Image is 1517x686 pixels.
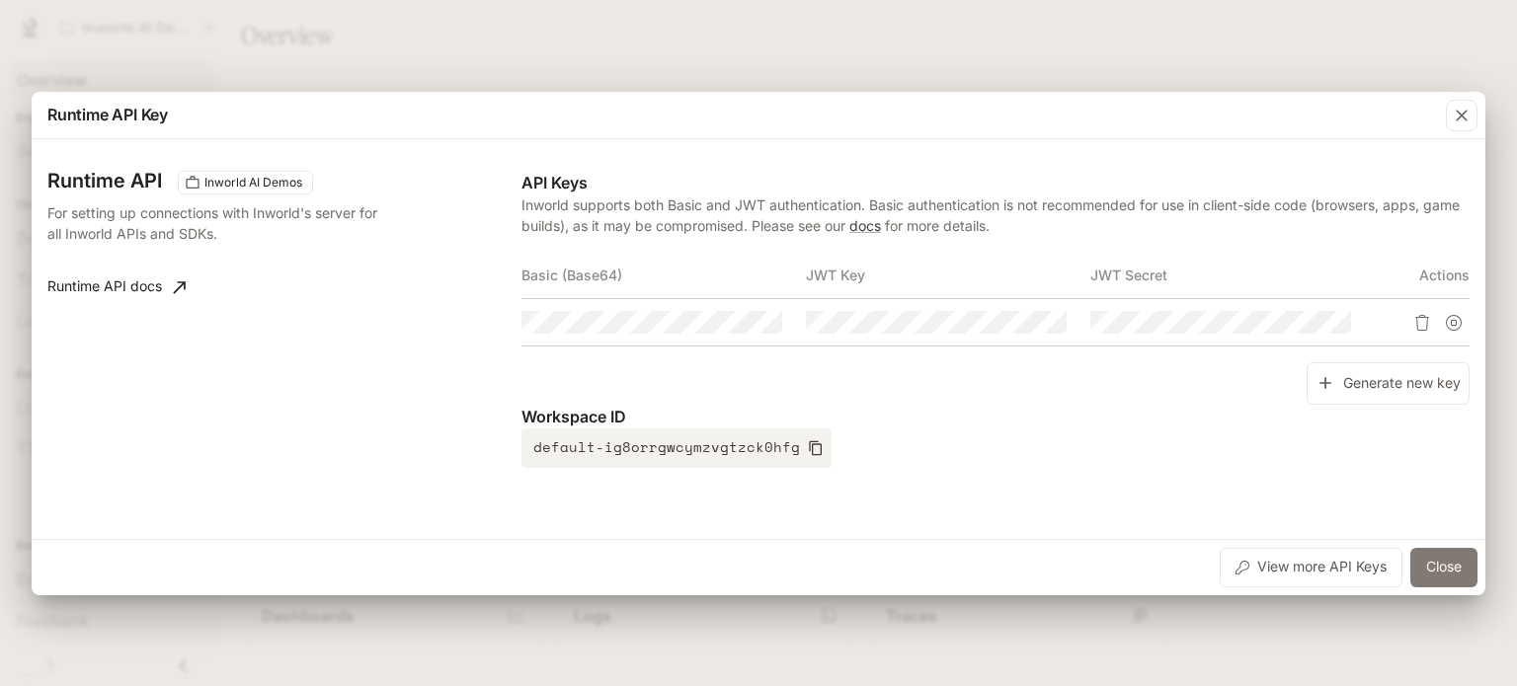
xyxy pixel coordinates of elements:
[1375,252,1470,299] th: Actions
[178,171,313,194] div: These keys will apply to your current workspace only
[1090,252,1375,299] th: JWT Secret
[1220,548,1402,587] button: View more API Keys
[521,405,1470,428] p: Workspace ID
[521,252,806,299] th: Basic (Base64)
[1410,548,1477,587] button: Close
[47,103,168,126] p: Runtime API Key
[521,171,1470,194] p: API Keys
[521,194,1470,236] p: Inworld supports both Basic and JWT authentication. Basic authentication is not recommended for u...
[40,267,194,307] a: Runtime API docs
[806,252,1090,299] th: JWT Key
[521,428,832,468] button: default-ig8orrgwcymzvgtzck0hfg
[849,217,881,234] a: docs
[1438,307,1470,339] button: Suspend API key
[1406,307,1438,339] button: Delete API key
[47,202,391,244] p: For setting up connections with Inworld's server for all Inworld APIs and SDKs.
[1307,362,1470,405] button: Generate new key
[197,174,310,191] span: Inworld AI Demos
[47,171,162,191] h3: Runtime API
